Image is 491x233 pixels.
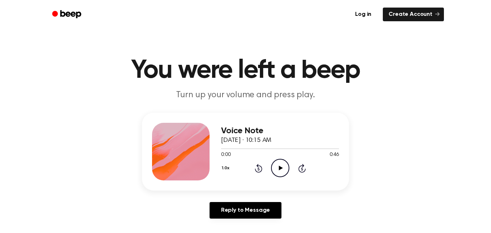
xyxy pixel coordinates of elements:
[383,8,444,21] a: Create Account
[221,137,271,144] span: [DATE] · 10:15 AM
[221,151,230,159] span: 0:00
[47,8,88,22] a: Beep
[210,202,281,219] a: Reply to Message
[348,6,378,23] a: Log in
[107,89,384,101] p: Turn up your volume and press play.
[61,58,430,84] h1: You were left a beep
[330,151,339,159] span: 0:46
[221,126,339,136] h3: Voice Note
[221,162,232,174] button: 1.0x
